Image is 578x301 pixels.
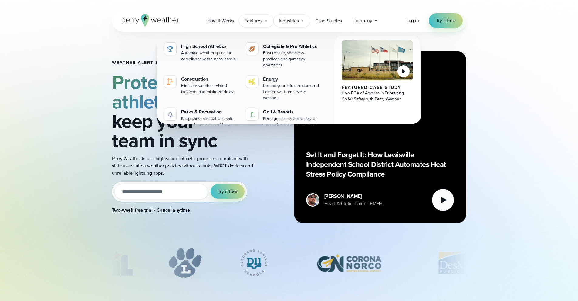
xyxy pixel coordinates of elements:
[352,17,372,24] span: Company
[436,17,455,24] span: Try it free
[248,78,256,85] img: energy-icon@2x-1.svg
[421,248,508,278] div: 5 of 12
[112,73,254,150] h2: and keep your team in sync
[112,155,254,177] p: Perry Weather keeps high school athletic programs compliant with state association weather polici...
[307,194,319,206] img: cody-henschke-headshot
[342,40,413,80] img: PGA of America, Frisco Campus
[112,60,254,65] h1: Weather Alert System for High School Athletics
[263,50,321,68] div: Ensure safe, seamless practices and gameday operations
[324,200,383,207] div: Head Athletic Trainer, FMHS
[162,73,242,97] a: Construction Eliminate weather related incidents and minimize delays
[181,50,239,62] div: Automate weather guideline compliance without the hassle
[263,76,321,83] div: Energy
[306,248,392,278] img: Corona-Norco-Unified-School-District.svg
[181,116,239,128] div: Keep parks and patrons safe, even when you're not there
[181,83,239,95] div: Eliminate weather related incidents and minimize delays
[231,248,277,278] img: Colorado-Springs-School-District.svg
[231,248,277,278] div: 3 of 12
[167,45,174,52] img: highschool-icon.svg
[90,248,139,278] img: UIL.svg
[218,188,237,195] span: Try it free
[406,17,419,24] a: Log in
[112,68,242,116] strong: Protect student athletes
[162,106,242,130] a: Parks & Recreation Keep parks and patrons safe, even when you're not there
[244,17,262,25] span: Features
[263,116,321,128] div: Keep golfers safe and play on pace with alerts you can trust
[244,40,323,71] a: Collegiate & Pro Athletics Ensure safe, seamless practices and gameday operations
[342,85,413,90] div: Featured Case Study
[167,111,174,118] img: parks-icon-grey.svg
[263,43,321,50] div: Collegiate & Pro Athletics
[112,207,190,214] strong: Two-week free trial • Cancel anytime
[306,150,454,179] p: Set It and Forget It: How Lewisville Independent School District Automates Heat Stress Policy Com...
[167,78,174,85] img: noun-crane-7630938-1@2x.svg
[90,248,139,278] div: 1 of 12
[112,248,466,281] div: slideshow
[202,15,239,27] a: How it Works
[421,248,508,278] img: Des-Moines-Public-Schools.svg
[207,17,234,25] span: How it Works
[168,248,202,278] div: 2 of 12
[429,13,463,28] a: Try it free
[306,248,392,278] div: 4 of 12
[181,76,239,83] div: Construction
[324,193,383,200] div: [PERSON_NAME]
[248,111,256,118] img: golf-iconV2.svg
[181,108,239,116] div: Parks & Recreation
[315,17,342,25] span: Case Studies
[244,73,323,103] a: Energy Protect your infrastructure and field crews from severe weather
[244,106,323,130] a: Golf & Resorts Keep golfers safe and play on pace with alerts you can trust
[263,108,321,116] div: Golf & Resorts
[334,36,420,135] a: PGA of America, Frisco Campus Featured Case Study How PGA of America is Prioritizing Golfer Safet...
[263,83,321,101] div: Protect your infrastructure and field crews from severe weather
[279,17,299,25] span: Industries
[162,40,242,65] a: High School Athletics Automate weather guideline compliance without the hassle
[248,45,256,52] img: proathletics-icon@2x-1.svg
[181,43,239,50] div: High School Athletics
[211,184,245,199] button: Try it free
[310,15,347,27] a: Case Studies
[342,90,413,102] div: How PGA of America is Prioritizing Golfer Safety with Perry Weather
